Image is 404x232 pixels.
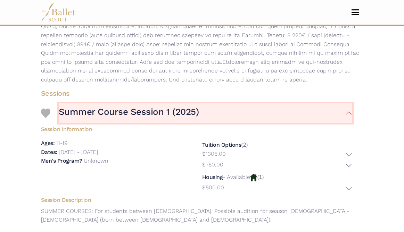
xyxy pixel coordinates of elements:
[202,140,352,171] div: (2)
[202,183,352,194] button: $500.00
[59,149,98,155] p: [DATE] - [DATE]
[202,149,352,160] button: $1305.00
[202,174,223,180] h5: Housing
[250,174,257,181] img: Housing Available
[202,160,223,169] p: $760.00
[41,109,50,118] img: Heart
[223,174,250,180] p: - Available
[347,9,363,16] button: Toggle navigation
[56,140,67,146] p: 11-19
[35,197,358,204] h5: Session Description
[84,157,108,164] p: Unknown
[59,106,199,118] h3: Summer Course Session 1 (2025)
[202,141,241,148] h5: Tuition Options
[35,123,358,133] h5: Session Information
[202,160,352,171] button: $760.00
[41,140,55,146] h5: Ages:
[202,173,352,194] div: (1)
[41,149,57,155] h5: Dates:
[59,103,352,123] button: Summer Course Session 1 (2025)
[202,183,224,192] p: $500.00
[35,89,358,98] h4: Sessions
[35,207,358,224] p: SUMMER COURSES: For students between [DEMOGRAPHIC_DATA]. Possible audition for season [DEMOGRAPHI...
[202,149,226,158] p: $1305.00
[41,157,82,164] h5: Men's Program?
